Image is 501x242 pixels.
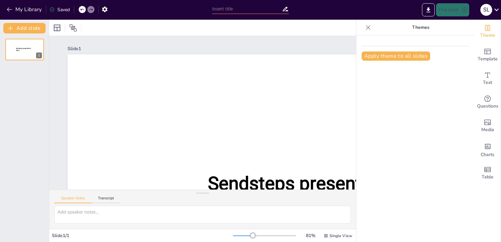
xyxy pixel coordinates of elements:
[36,52,42,58] div: 1
[477,103,498,110] span: Questions
[16,48,31,51] span: Sendsteps presentation editor
[208,172,403,220] span: Sendsteps presentation editor
[474,67,501,91] div: Add text boxes
[330,233,352,238] span: Single View
[474,20,501,43] div: Change the overall theme
[50,7,70,13] div: Saved
[474,91,501,114] div: Get real-time input from your audience
[5,39,44,60] div: 1
[474,161,501,185] div: Add a table
[474,43,501,67] div: Add ready made slides
[362,51,430,61] button: Apply theme to all slides
[480,3,492,16] button: S L
[482,173,493,181] span: Table
[422,3,435,16] button: Export to PowerPoint
[3,23,46,33] button: Add slide
[52,232,233,239] div: Slide 1 / 1
[481,151,494,158] span: Charts
[52,23,62,33] div: Layout
[91,196,121,203] button: Transcript
[474,138,501,161] div: Add charts and graphs
[480,4,492,16] div: S L
[480,32,495,39] span: Theme
[69,24,77,32] span: Position
[478,55,498,63] span: Template
[303,232,318,239] div: 81 %
[5,4,45,15] button: My Library
[474,114,501,138] div: Add images, graphics, shapes or video
[212,4,282,14] input: Insert title
[481,126,494,133] span: Media
[436,3,469,16] button: Present
[373,20,468,35] p: Themes
[483,79,492,86] span: Text
[54,196,91,203] button: Speaker Notes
